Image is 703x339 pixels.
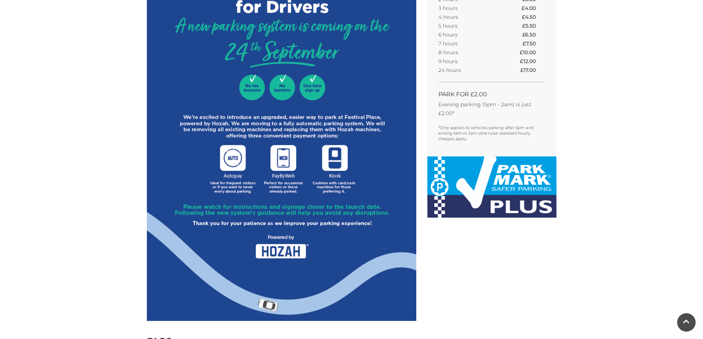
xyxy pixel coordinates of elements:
th: £7.50 [523,39,545,48]
img: Park-Mark-Plus-LG.jpeg [427,156,556,218]
th: 7 hours [438,39,497,48]
th: £5.50 [522,21,545,30]
p: Evening parking (5pm - 2am) is just £2.00* [438,100,545,118]
th: 5 hours [438,21,497,30]
th: 3 hours [438,4,497,13]
th: 8 hours [438,48,497,57]
th: £4.00 [521,4,545,13]
th: £12.00 [520,57,545,66]
th: 9 hours [438,57,497,66]
th: 4 hours [438,13,497,21]
th: £17.00 [520,66,545,75]
h2: PARK FOR £2.00 [438,91,545,98]
th: £6.50 [522,30,545,39]
th: £10.00 [520,48,545,57]
th: 6 hours [438,30,497,39]
p: *Only applies to vehicles parking after 5pm and exiting before 2am otherwise standard hourly char... [438,125,545,142]
th: 24 hours [438,66,497,75]
th: £4.50 [522,13,545,21]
